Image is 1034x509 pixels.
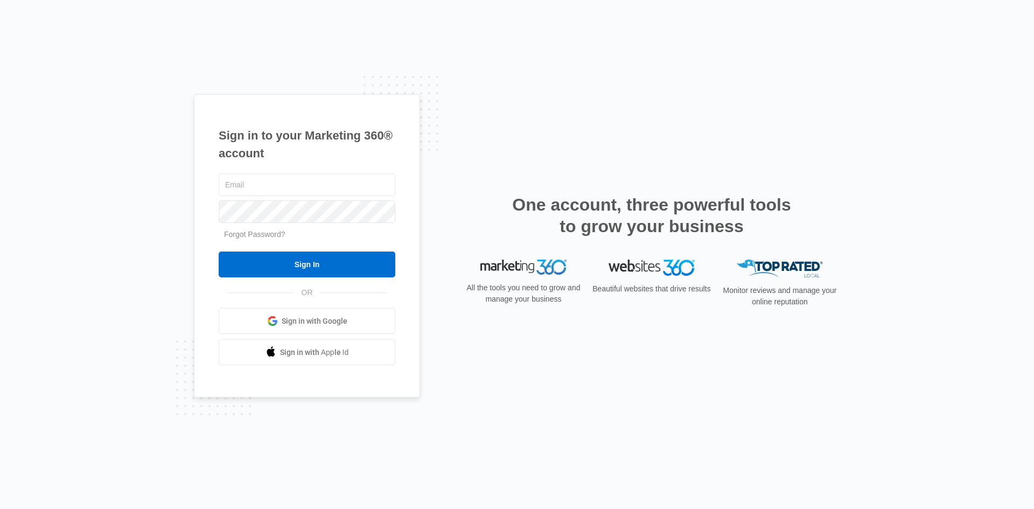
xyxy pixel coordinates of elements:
[609,260,695,275] img: Websites 360
[509,194,794,237] h2: One account, three powerful tools to grow your business
[219,173,395,196] input: Email
[219,252,395,277] input: Sign In
[219,127,395,162] h1: Sign in to your Marketing 360® account
[282,316,347,327] span: Sign in with Google
[480,260,567,275] img: Marketing 360
[219,339,395,365] a: Sign in with Apple Id
[463,282,584,305] p: All the tools you need to grow and manage your business
[219,308,395,334] a: Sign in with Google
[591,283,712,295] p: Beautiful websites that drive results
[294,287,320,298] span: OR
[224,230,285,239] a: Forgot Password?
[719,285,840,308] p: Monitor reviews and manage your online reputation
[737,260,823,277] img: Top Rated Local
[280,347,349,358] span: Sign in with Apple Id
